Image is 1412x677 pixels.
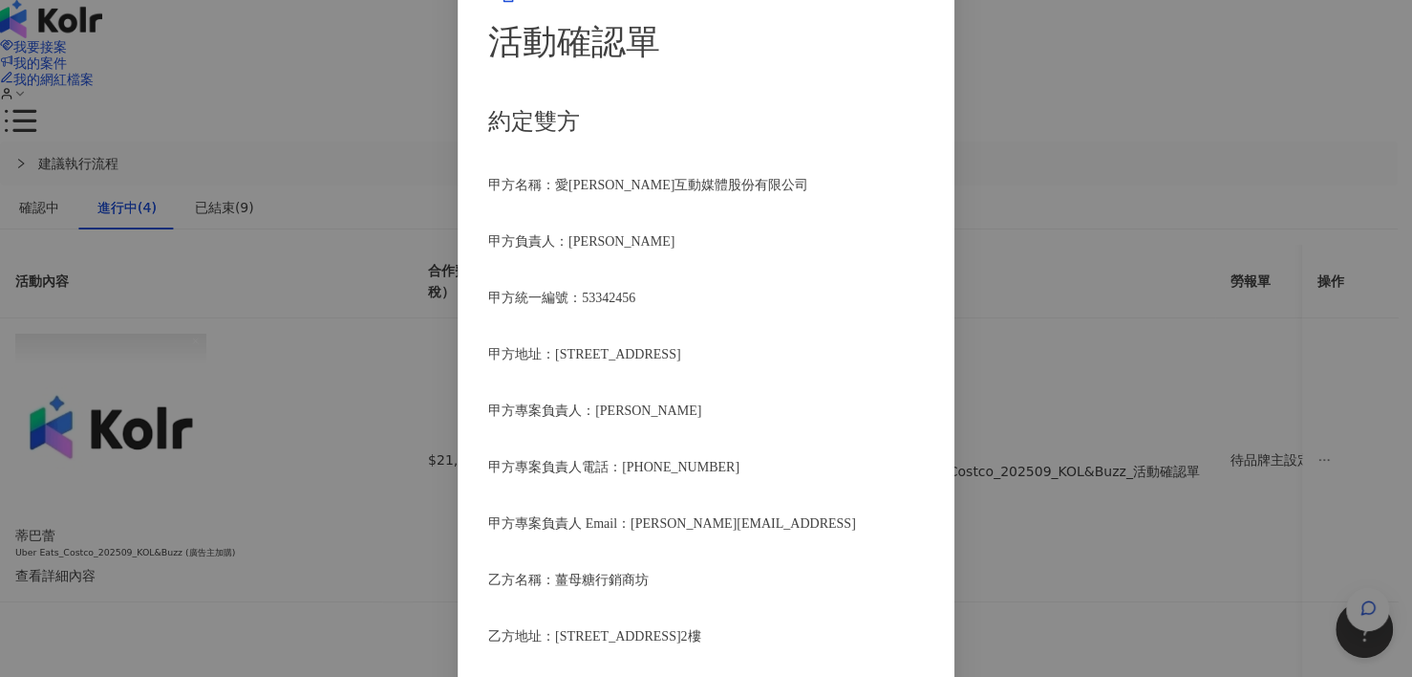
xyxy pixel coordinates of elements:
span: 乙方名稱：薑母糖行銷商坊 [488,573,649,587]
span: 甲方地址：[STREET_ADDRESS] [488,347,680,361]
span: 甲方統一編號：53342456 [488,291,635,305]
span: 甲方負責人：[PERSON_NAME] [488,234,674,249]
span: 甲方專案負責人 Email：[PERSON_NAME][EMAIL_ADDRESS] [488,516,856,531]
span: 活動確認單 [488,23,660,61]
span: 甲方專案負責人：[PERSON_NAME] [488,404,701,418]
span: 乙方地址：[STREET_ADDRESS]2樓 [488,629,700,644]
span: 約定雙方 [488,109,580,134]
span: 甲方名稱：愛[PERSON_NAME]互動媒體股份有限公司 [488,178,808,192]
span: 甲方專案負責人電話：[PHONE_NUMBER] [488,460,739,474]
